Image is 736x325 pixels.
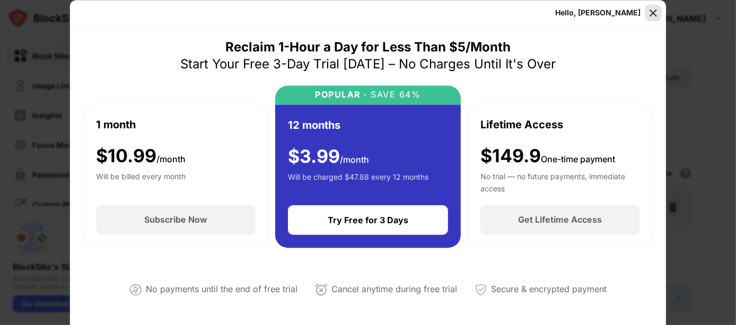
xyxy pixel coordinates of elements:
div: Secure & encrypted payment [492,282,607,297]
div: Reclaim 1-Hour a Day for Less Than $5/Month [225,39,511,56]
div: Subscribe Now [144,215,207,225]
div: Cancel anytime during free trial [332,282,458,297]
div: $149.9 [480,145,615,167]
div: No trial — no future payments, immediate access [480,171,640,192]
span: One-time payment [541,154,615,164]
span: /month [156,154,186,164]
img: secured-payment [475,283,487,296]
div: 1 month [96,117,136,133]
div: Hello, [PERSON_NAME] [555,8,641,17]
img: cancel-anytime [315,283,328,296]
span: /month [340,154,369,165]
div: Get Lifetime Access [519,215,602,225]
div: Lifetime Access [480,117,563,133]
div: Will be charged $47.88 every 12 months [288,172,428,193]
div: Try Free for 3 Days [328,215,408,226]
div: $ 10.99 [96,145,186,167]
img: not-paying [129,283,142,296]
div: SAVE 64% [367,90,421,100]
div: Start Your Free 3-Day Trial [DATE] – No Charges Until It's Over [180,56,556,73]
div: POPULAR · [316,90,368,100]
div: Will be billed every month [96,171,186,192]
div: No payments until the end of free trial [146,282,298,297]
div: 12 months [288,117,340,133]
div: $ 3.99 [288,146,369,168]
